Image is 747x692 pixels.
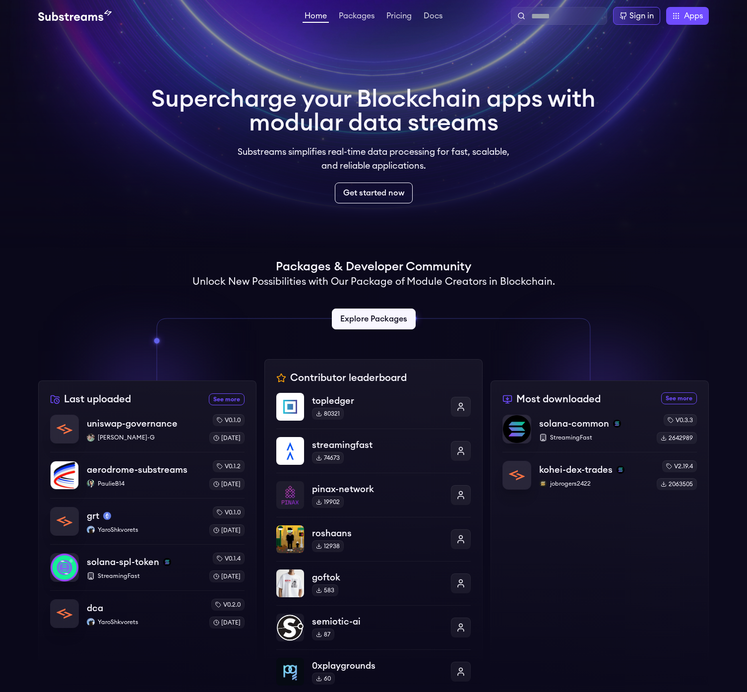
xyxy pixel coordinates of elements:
[276,614,304,641] img: semiotic-ai
[312,526,443,540] p: roshaans
[213,553,245,565] div: v0.1.4
[276,658,304,686] img: 0xplaygrounds
[276,569,304,597] img: goftok
[502,414,697,452] a: solana-commonsolana-commonsolanaStreamingFastv0.3.32642989
[38,10,112,22] img: Substream's logo
[312,570,443,584] p: goftok
[276,525,304,553] img: roshaans
[51,507,78,535] img: grt
[50,414,245,452] a: uniswap-governanceuniswap-governanceAaditya-G[PERSON_NAME]-Gv0.1.0[DATE]
[312,438,443,452] p: streamingfast
[613,420,621,428] img: solana
[276,481,304,509] img: pinax-network
[87,509,99,523] p: grt
[87,526,95,534] img: YaroShkvorets
[335,183,413,203] a: Get started now
[276,393,304,421] img: topledger
[312,394,443,408] p: topledger
[209,432,245,444] div: [DATE]
[303,12,329,23] a: Home
[337,12,376,22] a: Packages
[629,10,654,22] div: Sign in
[539,480,649,488] p: jobrogers2422
[422,12,444,22] a: Docs
[151,87,596,135] h1: Supercharge your Blockchain apps with modular data streams
[103,512,111,520] img: mainnet
[312,540,344,552] div: 12938
[87,434,95,441] img: Aaditya-G
[662,460,697,472] div: v2.19.4
[51,461,78,489] img: aerodrome-substreams
[213,460,245,472] div: v0.1.2
[617,466,624,474] img: solana
[312,452,344,464] div: 74673
[211,599,245,611] div: v0.2.0
[312,629,334,640] div: 87
[87,618,201,626] p: YaroShkvorets
[276,473,471,517] a: pinax-networkpinax-network19902
[209,617,245,629] div: [DATE]
[209,524,245,536] div: [DATE]
[51,415,78,443] img: uniswap-governance
[664,414,697,426] div: v0.3.3
[50,498,245,544] a: grtgrtmainnetYaroShkvoretsYaroShkvoretsv0.1.0[DATE]
[312,615,443,629] p: semiotic-ai
[51,600,78,628] img: dca
[163,558,171,566] img: solana
[192,275,555,289] h2: Unlock New Possibilities with Our Package of Module Creators in Blockchain.
[209,478,245,490] div: [DATE]
[503,415,531,443] img: solana-common
[87,601,103,615] p: dca
[312,673,335,685] div: 60
[276,649,471,686] a: 0xplaygrounds0xplaygrounds60
[613,7,660,25] a: Sign in
[661,392,697,404] a: See more most downloaded packages
[684,10,703,22] span: Apps
[332,309,416,329] a: Explore Packages
[276,429,471,473] a: streamingfaststreamingfast74673
[87,480,95,488] img: PaulieB14
[87,417,178,431] p: uniswap-governance
[503,461,531,489] img: kohei-dex-trades
[539,463,613,477] p: kohei-dex-trades
[657,432,697,444] div: 2642989
[87,555,159,569] p: solana-spl-token
[87,480,201,488] p: PaulieB14
[384,12,414,22] a: Pricing
[87,526,201,534] p: YaroShkvorets
[312,659,443,673] p: 0xplaygrounds
[87,572,201,580] p: StreamingFast
[276,605,471,649] a: semiotic-aisemiotic-ai87
[87,618,95,626] img: YaroShkvorets
[312,482,443,496] p: pinax-network
[87,434,201,441] p: [PERSON_NAME]-G
[276,393,471,429] a: topledgertopledger80321
[87,463,187,477] p: aerodrome-substreams
[312,584,338,596] div: 583
[657,478,697,490] div: 2063505
[502,452,697,490] a: kohei-dex-tradeskohei-dex-tradessolanajobrogers2422jobrogers2422v2.19.42063505
[276,517,471,561] a: roshaansroshaans12938
[276,259,471,275] h1: Packages & Developer Community
[231,145,516,173] p: Substreams simplifies real-time data processing for fast, scalable, and reliable applications.
[213,414,245,426] div: v0.1.0
[209,393,245,405] a: See more recently uploaded packages
[213,506,245,518] div: v0.1.0
[539,480,547,488] img: jobrogers2422
[50,544,245,590] a: solana-spl-tokensolana-spl-tokensolanaStreamingFastv0.1.4[DATE]
[50,590,245,629] a: dcadcaYaroShkvoretsYaroShkvoretsv0.2.0[DATE]
[51,554,78,581] img: solana-spl-token
[276,437,304,465] img: streamingfast
[539,434,649,441] p: StreamingFast
[209,570,245,582] div: [DATE]
[312,408,344,420] div: 80321
[276,561,471,605] a: goftokgoftok583
[50,452,245,498] a: aerodrome-substreamsaerodrome-substreamsPaulieB14PaulieB14v0.1.2[DATE]
[539,417,609,431] p: solana-common
[312,496,344,508] div: 19902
